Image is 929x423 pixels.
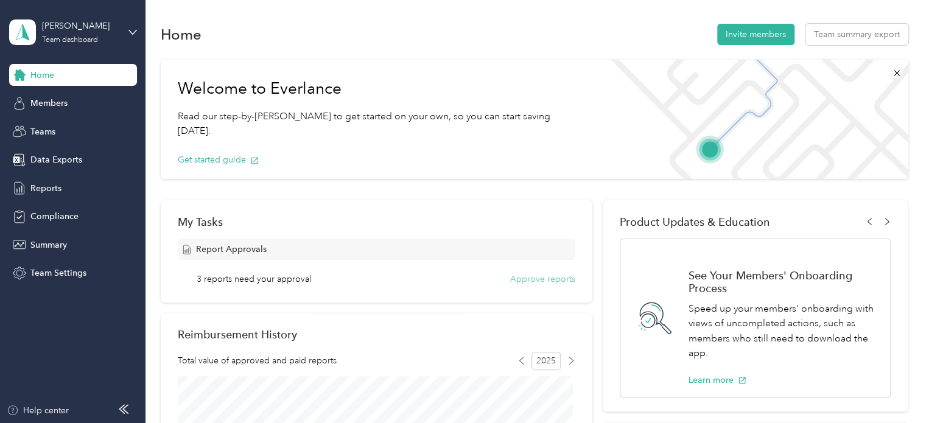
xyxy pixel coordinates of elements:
span: Teams [30,125,55,138]
h1: Welcome to Everlance [178,79,582,99]
button: Invite members [717,24,794,45]
span: Members [30,97,68,110]
div: My Tasks [178,215,575,228]
button: Get started guide [178,153,259,166]
span: 3 reports need your approval [197,273,311,285]
button: Approve reports [510,273,575,285]
img: Welcome to everlance [598,60,908,179]
h2: Reimbursement History [178,328,297,341]
span: Total value of approved and paid reports [178,354,337,367]
span: Report Approvals [196,243,267,256]
span: 2025 [531,352,561,370]
button: Learn more [689,374,746,386]
span: Reports [30,182,61,195]
button: Help center [7,404,69,417]
h1: Home [161,28,202,41]
div: Team dashboard [42,37,98,44]
div: [PERSON_NAME] [42,19,118,32]
span: Compliance [30,210,79,223]
iframe: Everlance-gr Chat Button Frame [861,355,929,423]
span: Data Exports [30,153,82,166]
p: Speed up your members' onboarding with views of uncompleted actions, such as members who still ne... [689,301,877,361]
span: Product Updates & Education [620,215,770,228]
span: Summary [30,239,67,251]
span: Home [30,69,54,82]
h1: See Your Members' Onboarding Process [689,269,877,295]
button: Team summary export [805,24,908,45]
p: Read our step-by-[PERSON_NAME] to get started on your own, so you can start saving [DATE]. [178,109,582,139]
span: Team Settings [30,267,86,279]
